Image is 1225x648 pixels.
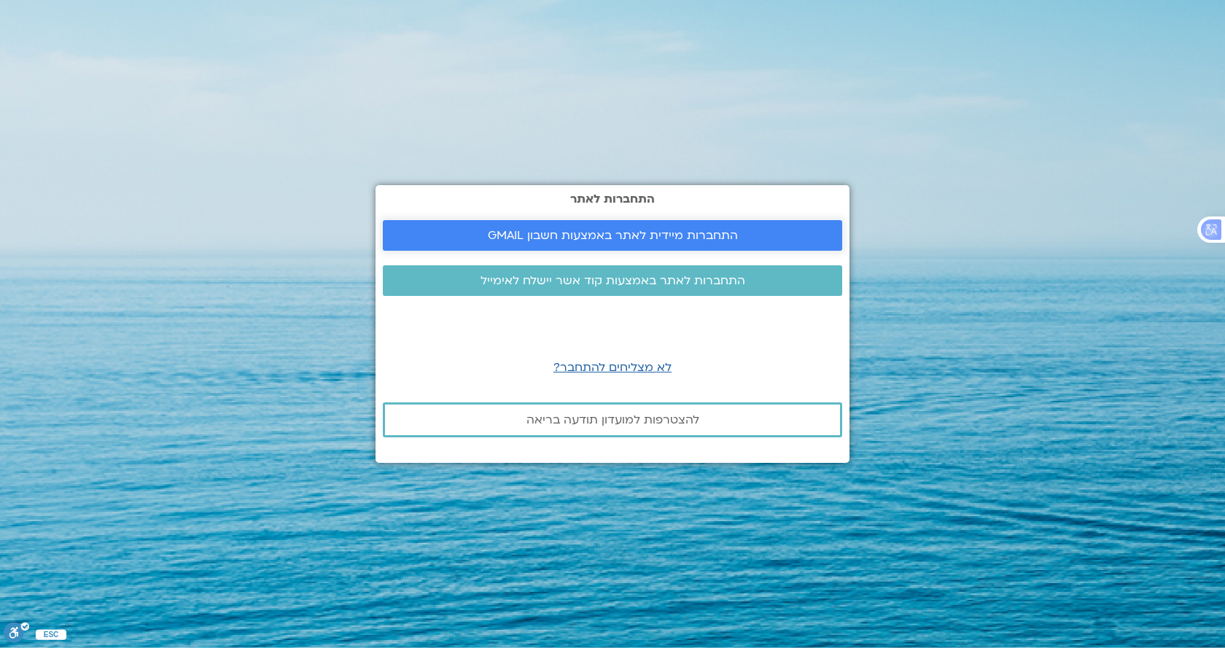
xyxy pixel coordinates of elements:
[553,359,672,375] a: לא מצליחים להתחבר?
[383,265,842,296] a: התחברות לאתר באמצעות קוד אשר יישלח לאימייל
[383,192,842,206] h2: התחברות לאתר
[526,413,699,426] span: להצטרפות למועדון תודעה בריאה
[488,229,738,242] span: התחברות מיידית לאתר באמצעות חשבון GMAIL
[383,220,842,251] a: התחברות מיידית לאתר באמצעות חשבון GMAIL
[481,274,745,287] span: התחברות לאתר באמצעות קוד אשר יישלח לאימייל
[383,402,842,437] a: להצטרפות למועדון תודעה בריאה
